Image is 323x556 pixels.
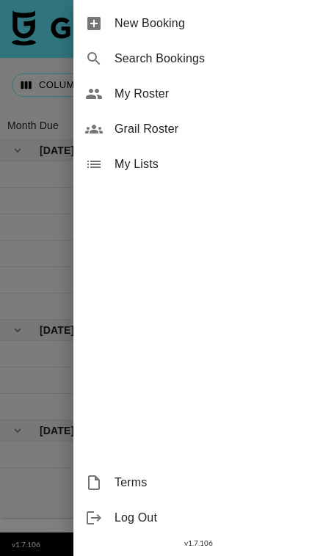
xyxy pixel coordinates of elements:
div: Log Out [73,500,323,535]
span: Search Bookings [115,50,311,67]
span: Terms [115,474,311,491]
div: Grail Roster [73,111,323,147]
span: Grail Roster [115,120,311,138]
div: My Roster [73,76,323,111]
span: New Booking [115,15,311,32]
span: My Roster [115,85,311,103]
span: Log Out [115,509,311,527]
div: Terms [73,465,323,500]
div: My Lists [73,147,323,182]
div: New Booking [73,6,323,41]
div: Search Bookings [73,41,323,76]
span: My Lists [115,156,311,173]
div: v 1.7.106 [73,535,323,551]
